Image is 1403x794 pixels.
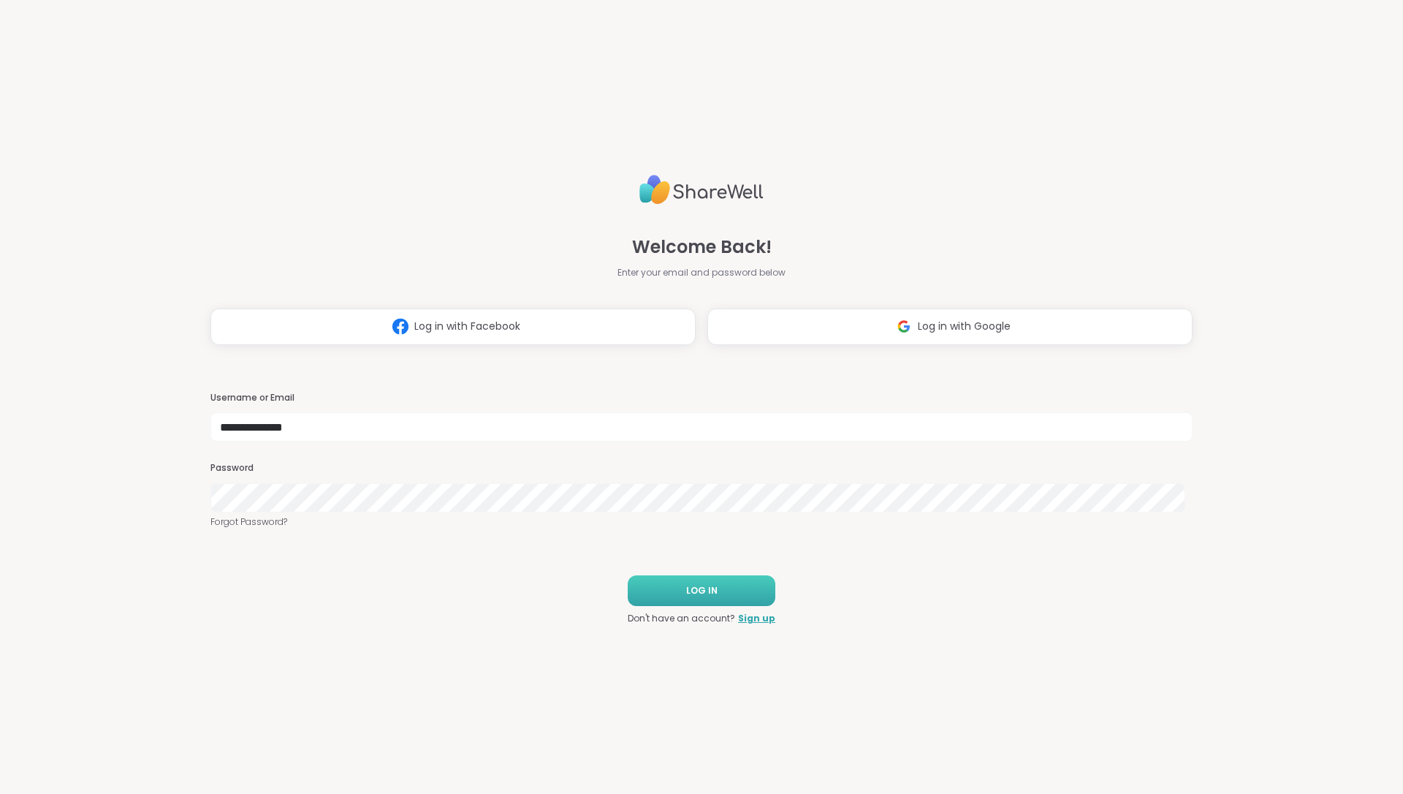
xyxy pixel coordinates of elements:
span: Log in with Google [918,319,1011,334]
span: Welcome Back! [632,234,772,260]
button: Log in with Google [707,309,1193,345]
button: LOG IN [628,575,775,606]
button: Log in with Facebook [210,309,696,345]
img: ShareWell Logo [639,169,764,211]
span: Log in with Facebook [414,319,520,334]
img: ShareWell Logomark [890,313,918,340]
img: ShareWell Logomark [387,313,414,340]
span: Enter your email and password below [617,266,786,279]
a: Forgot Password? [210,515,1193,529]
a: Sign up [738,612,775,625]
h3: Username or Email [210,392,1193,404]
h3: Password [210,462,1193,474]
span: Don't have an account? [628,612,735,625]
span: LOG IN [686,584,718,597]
